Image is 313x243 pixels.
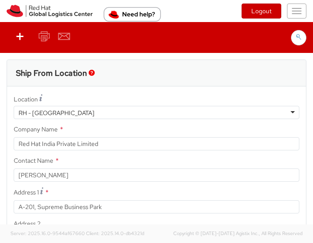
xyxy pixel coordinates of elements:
span: Copyright © [DATE]-[DATE] Agistix Inc., All Rights Reserved [173,230,302,237]
span: Location [14,95,38,103]
div: RH - [GEOGRAPHIC_DATA] [19,108,94,117]
button: Logout [242,4,281,19]
h3: Ship From Location [16,69,87,78]
span: Client: 2025.14.0-db4321d [86,230,144,236]
span: Server: 2025.16.0-9544af67660 [11,230,85,236]
button: Need help? [104,7,161,22]
img: rh-logistics-00dfa346123c4ec078e1.svg [7,5,93,18]
span: Address 2 [14,220,41,228]
span: Company Name [14,125,58,133]
span: Address 1 [14,188,39,196]
span: Contact Name [14,157,53,164]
